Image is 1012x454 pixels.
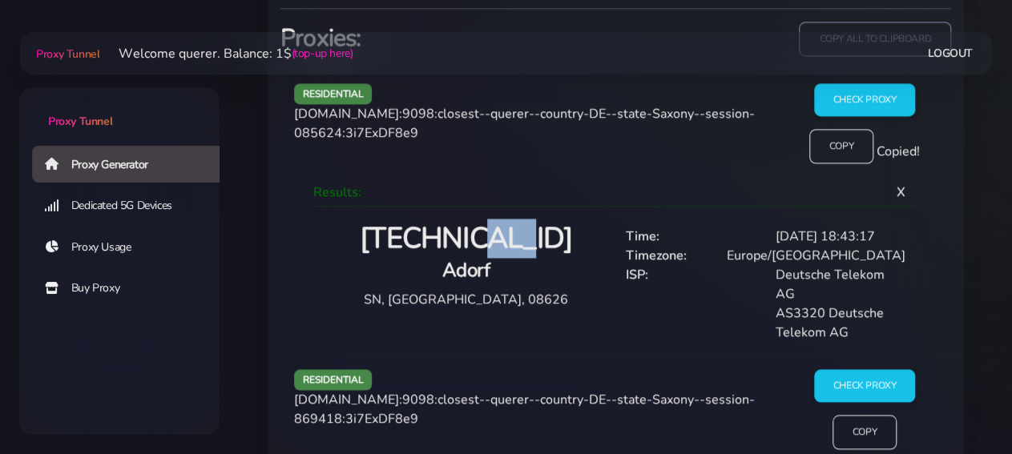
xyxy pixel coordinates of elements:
div: ISP: [616,265,766,303]
div: [DATE] 18:43:17 [765,227,915,246]
input: Check Proxy [814,369,916,402]
span: X [884,171,918,214]
div: Time: [616,227,766,246]
span: Proxy Tunnel [48,114,112,129]
span: Results: [313,183,361,201]
input: copy all to clipboard [799,22,951,56]
a: (top-up here) [291,45,353,62]
h3: Proxies: [280,22,607,54]
span: Proxy Tunnel [36,46,99,62]
span: Copied! [877,143,920,160]
a: Logout [928,38,973,68]
a: Proxy Usage [32,229,232,266]
a: Buy Proxy [32,270,232,307]
a: Proxy Tunnel [19,87,220,130]
span: residential [294,83,373,103]
h2: [TECHNICAL_ID] [326,220,607,258]
span: residential [294,369,373,389]
span: [DOMAIN_NAME]:9098:closest--querer--country-DE--state-Saxony--session-869418:3i7ExDF8e9 [294,391,755,428]
div: AS3320 Deutsche Telekom AG [765,303,915,342]
input: Copy [809,129,873,163]
span: SN, [GEOGRAPHIC_DATA], 08626 [364,291,568,308]
div: Timezone: [616,246,718,265]
li: Welcome querer. Balance: 1$ [99,44,353,63]
span: [DOMAIN_NAME]:9098:closest--querer--country-DE--state-Saxony--session-085624:3i7ExDF8e9 [294,105,755,142]
a: Proxy Tunnel [33,41,99,66]
input: Check Proxy [814,83,916,116]
a: Proxy Generator [32,146,232,183]
input: Copy [833,415,897,449]
h4: Adorf [326,257,607,283]
iframe: Webchat Widget [934,376,992,434]
div: Europe/[GEOGRAPHIC_DATA] [717,246,915,265]
a: Dedicated 5G Devices [32,187,232,224]
div: Deutsche Telekom AG [765,265,915,303]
